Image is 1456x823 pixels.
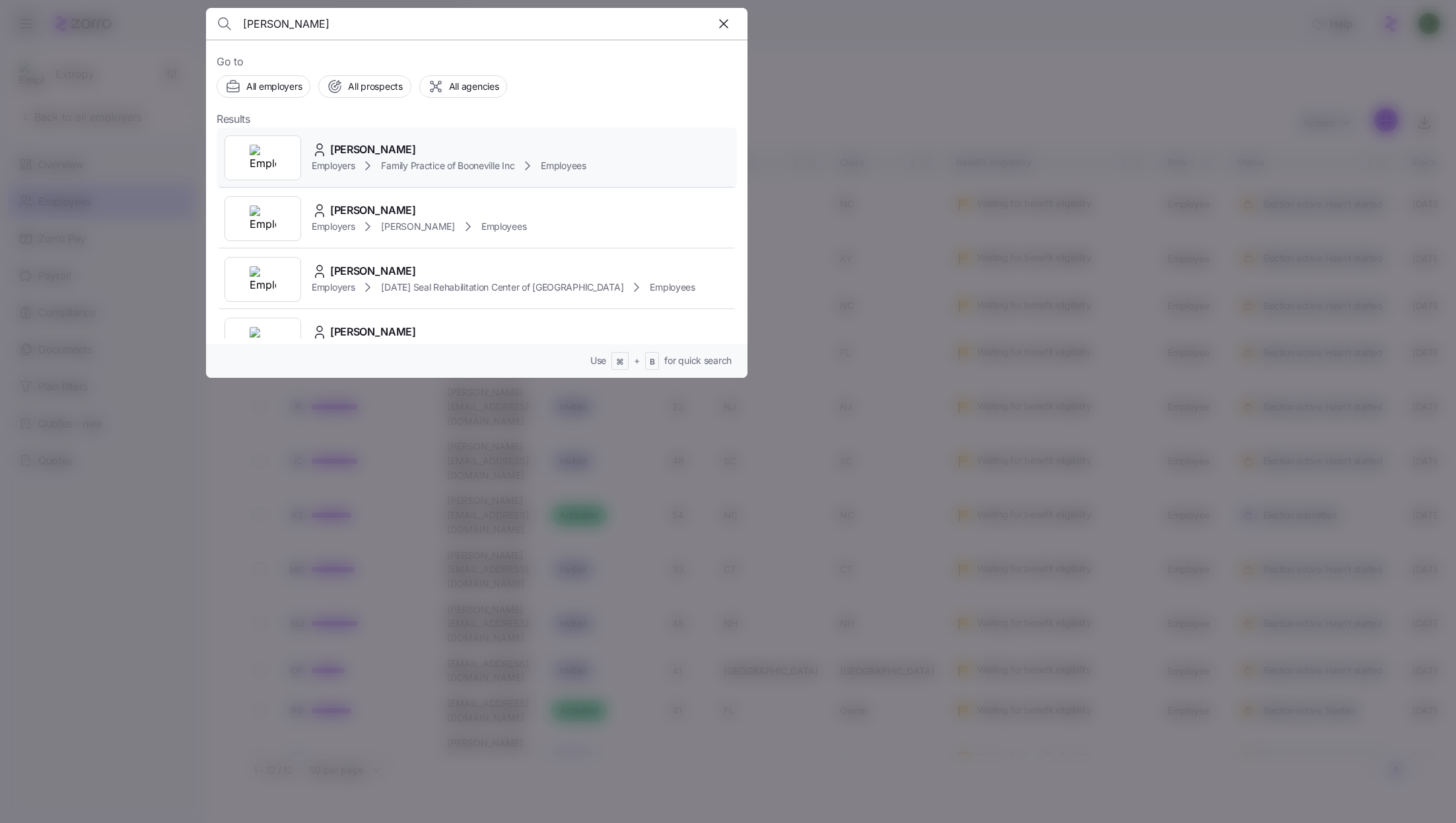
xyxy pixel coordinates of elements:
span: Use [590,354,606,367]
span: Employees [541,159,586,172]
span: [PERSON_NAME] [330,202,416,219]
span: All agencies [449,80,499,93]
span: Family Practice of Booneville Inc [381,159,514,172]
span: [PERSON_NAME] [330,263,416,279]
span: Employees [650,281,695,294]
span: + [634,354,640,367]
img: Employer logo [250,205,276,232]
span: B [650,357,655,368]
img: Employer logo [250,145,276,171]
span: Employers [312,159,355,172]
span: [PERSON_NAME] [381,220,454,233]
span: Go to [217,54,737,70]
button: All agencies [419,75,508,98]
img: Employer logo [250,327,276,353]
span: Results [217,111,250,127]
span: All prospects [348,80,402,93]
span: [PERSON_NAME] [330,324,416,340]
span: All employers [246,80,302,93]
span: for quick search [664,354,732,367]
span: [PERSON_NAME] [330,141,416,158]
span: Employees [481,220,526,233]
span: Employers [312,281,355,294]
button: All employers [217,75,310,98]
img: Employer logo [250,266,276,293]
button: All prospects [318,75,411,98]
span: ⌘ [616,357,624,368]
span: [DATE] Seal Rehabilitation Center of [GEOGRAPHIC_DATA] [381,281,623,294]
span: Employers [312,220,355,233]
